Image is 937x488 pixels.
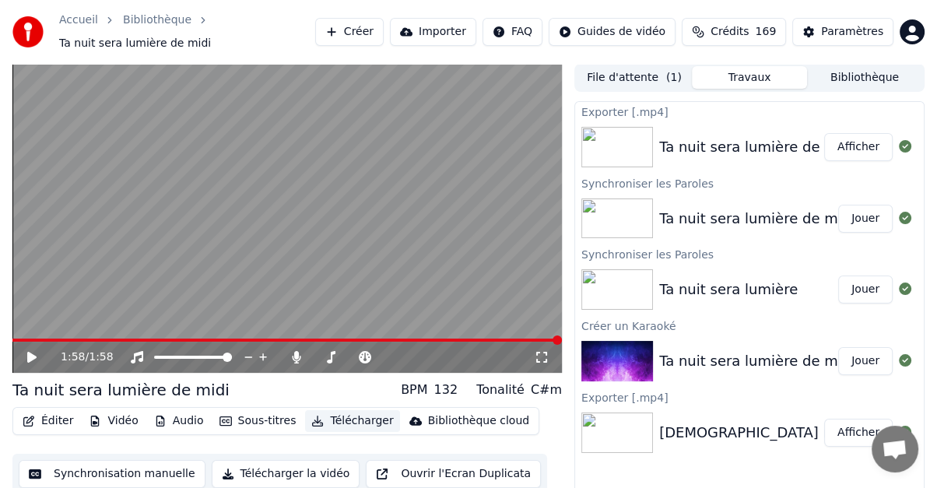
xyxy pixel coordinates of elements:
[711,24,749,40] span: Crédits
[433,381,458,399] div: 132
[821,24,883,40] div: Paramètres
[19,460,205,488] button: Synchronisation manuelle
[575,316,924,335] div: Créer un Karaoké
[824,133,893,161] button: Afficher
[213,410,303,432] button: Sous-titres
[82,410,144,432] button: Vidéo
[428,413,529,429] div: Bibliothèque cloud
[148,410,210,432] button: Audio
[483,18,542,46] button: FAQ
[659,279,798,300] div: Ta nuit sera lumière
[666,70,682,86] span: ( 1 )
[61,349,98,365] div: /
[12,379,230,401] div: Ta nuit sera lumière de midi
[659,208,855,230] div: Ta nuit sera lumière de midi
[59,36,211,51] span: Ta nuit sera lumière de midi
[531,381,562,399] div: C#m
[659,350,863,372] div: Ta nuit sera lumière de midi2
[872,426,918,472] a: Ouvrir le chat
[123,12,191,28] a: Bibliothèque
[577,66,692,89] button: File d'attente
[59,12,98,28] a: Accueil
[12,16,44,47] img: youka
[16,410,79,432] button: Éditer
[390,18,476,46] button: Importer
[549,18,676,46] button: Guides de vidéo
[824,419,893,447] button: Afficher
[575,388,924,406] div: Exporter [.mp4]
[476,381,525,399] div: Tonalité
[659,136,855,158] div: Ta nuit sera lumière de midi
[305,410,399,432] button: Télécharger
[838,347,893,375] button: Jouer
[659,422,923,444] div: [DEMOGRAPHIC_DATA] nous accueille
[838,205,893,233] button: Jouer
[366,460,541,488] button: Ouvrir l'Ecran Duplicata
[575,102,924,121] div: Exporter [.mp4]
[212,460,360,488] button: Télécharger la vidéo
[575,244,924,263] div: Synchroniser les Paroles
[59,12,315,51] nav: breadcrumb
[401,381,427,399] div: BPM
[315,18,384,46] button: Créer
[61,349,85,365] span: 1:58
[692,66,807,89] button: Travaux
[807,66,922,89] button: Bibliothèque
[838,276,893,304] button: Jouer
[89,349,113,365] span: 1:58
[575,174,924,192] div: Synchroniser les Paroles
[682,18,786,46] button: Crédits169
[755,24,776,40] span: 169
[792,18,893,46] button: Paramètres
